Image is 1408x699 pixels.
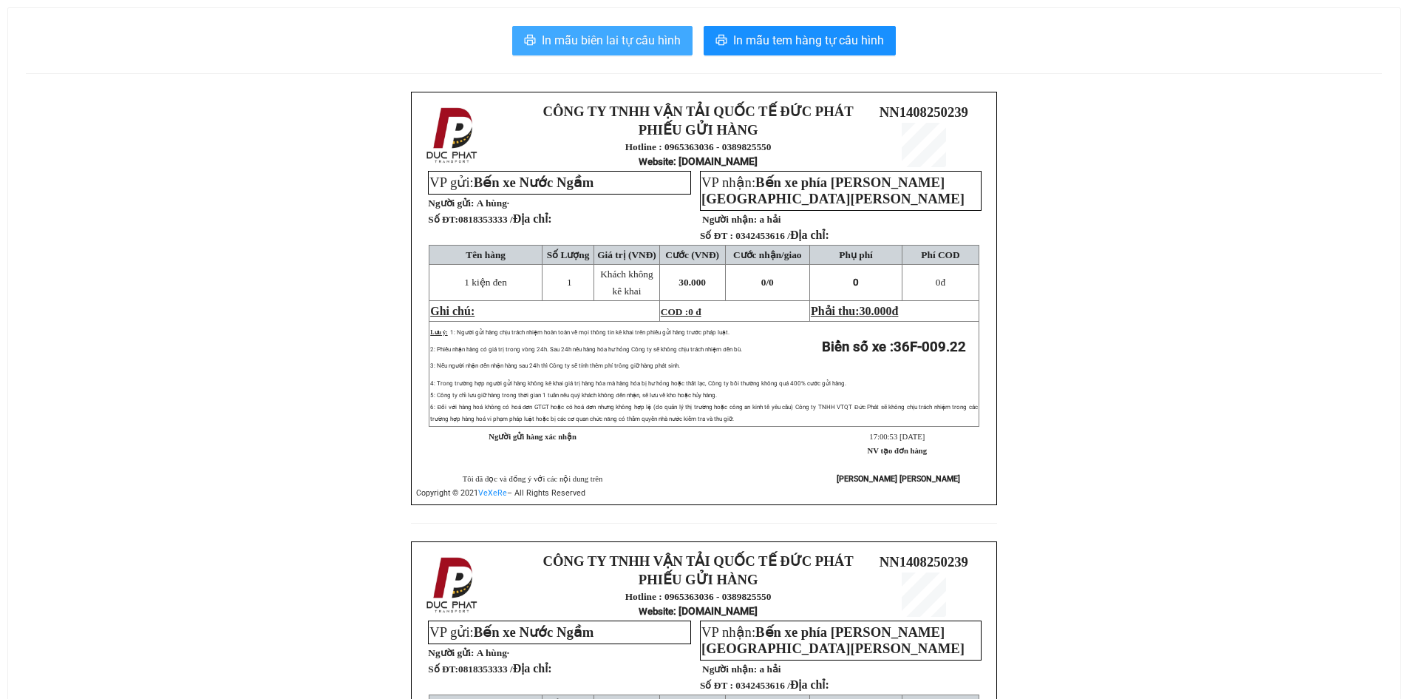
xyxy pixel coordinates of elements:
[512,26,693,55] button: printerIn mẫu biên lai tự cấu hình
[639,155,758,167] strong: : [DOMAIN_NAME]
[567,277,572,288] span: 1
[822,339,966,355] strong: Biển số xe :
[936,277,945,288] span: đ
[430,329,447,336] span: Lưu ý:
[733,31,884,50] span: In mẫu tem hàng tự cấu hình
[769,277,774,288] span: 0
[880,104,968,120] span: NN1408250239
[513,212,552,225] span: Địa chỉ:
[679,277,706,288] span: 30.000
[853,277,859,288] span: 0
[625,141,772,152] strong: Hotline : 0965363036 - 0389825550
[702,214,757,225] strong: Người nhận:
[430,305,475,317] span: Ghi chú:
[625,591,772,602] strong: Hotline : 0965363036 - 0389825550
[639,572,758,587] strong: PHIẾU GỬI HÀNG
[701,624,965,656] span: VP nhận:
[478,488,507,498] a: VeXeRe
[790,229,829,241] span: Địa chỉ:
[701,175,965,206] span: Bến xe phía [PERSON_NAME][GEOGRAPHIC_DATA][PERSON_NAME]
[715,34,727,48] span: printer
[416,488,585,498] span: Copyright © 2021 – All Rights Reserved
[790,678,829,691] span: Địa chỉ:
[868,447,927,455] strong: NV tạo đơn hàng
[450,329,729,336] span: 1: Người gửi hàng chịu trách nhiệm hoàn toàn về mọi thông tin kê khai trên phiếu gửi hàng trước p...
[733,249,802,260] span: Cước nhận/giao
[704,26,896,55] button: printerIn mẫu tem hàng tự cấu hình
[463,475,603,483] span: Tôi đã đọc và đồng ý với các nội dung trên
[524,34,536,48] span: printer
[474,175,594,190] span: Bến xe Nước Ngầm
[661,306,701,317] span: COD :
[477,647,509,658] span: A hùng·
[422,104,484,166] img: logo
[701,175,965,206] span: VP nhận:
[639,122,758,138] strong: PHIẾU GỬI HÀNG
[428,647,474,658] strong: Người gửi:
[422,554,484,616] img: logo
[430,362,679,369] span: 3: Nếu người nhận đến nhận hàng sau 24h thì Công ty sẽ tính thêm phí trông giữ hàng phát sinh.
[458,214,552,225] span: 0818353333 /
[543,104,854,119] strong: CÔNG TY TNHH VẬN TẢI QUỐC TẾ ĐỨC PHÁT
[489,433,577,441] strong: Người gửi hàng xác nhận
[547,249,590,260] span: Số Lượng
[466,249,506,260] span: Tên hàng
[759,663,780,675] span: a hải
[735,230,829,241] span: 0342453616 /
[474,624,594,640] span: Bến xe Nước Ngầm
[513,662,552,675] span: Địa chỉ:
[430,380,846,387] span: 4: Trong trường hợp người gửi hàng không kê khai giá trị hàng hóa mà hàng hóa bị hư hỏng hoặc thấ...
[837,474,960,484] strong: [PERSON_NAME] [PERSON_NAME]
[700,680,733,691] strong: Số ĐT :
[464,277,507,288] span: 1 kiện đen
[429,624,594,640] span: VP gửi:
[428,663,551,675] strong: Số ĐT:
[428,214,551,225] strong: Số ĐT:
[869,433,925,441] span: 17:00:53 [DATE]
[921,249,959,260] span: Phí COD
[665,249,719,260] span: Cước (VNĐ)
[700,230,733,241] strong: Số ĐT :
[701,624,965,656] span: Bến xe phía [PERSON_NAME][GEOGRAPHIC_DATA][PERSON_NAME]
[458,663,552,675] span: 0818353333 /
[639,605,758,617] strong: : [DOMAIN_NAME]
[894,339,966,355] span: 36F-009.22
[936,277,941,288] span: 0
[688,306,701,317] span: 0 đ
[542,31,681,50] span: In mẫu biên lai tự cấu hình
[880,554,968,570] span: NN1408250239
[702,663,757,675] strong: Người nhận:
[430,392,716,399] span: 5: Công ty chỉ lưu giữ hàng trong thời gian 1 tuần nếu quý khách không đến nhận, sẽ lưu về kho ho...
[759,214,780,225] span: a hải
[430,346,741,353] span: 2: Phiếu nhận hàng có giá trị trong vòng 24h. Sau 24h nếu hàng hóa hư hỏng Công ty sẽ không chịu ...
[600,269,653,297] span: Khách không kê khai
[860,305,892,317] span: 30.000
[639,606,673,617] span: Website
[429,175,594,190] span: VP gửi:
[597,249,656,260] span: Giá trị (VNĐ)
[811,305,898,317] span: Phải thu:
[477,197,509,209] span: A hùng·
[430,404,978,422] span: 6: Đối với hàng hoá không có hoá đơn GTGT hoặc có hoá đơn nhưng không hợp lệ (do quản lý thị trườ...
[428,197,474,209] strong: Người gửi:
[839,249,872,260] span: Phụ phí
[543,553,854,569] strong: CÔNG TY TNHH VẬN TẢI QUỐC TẾ ĐỨC PHÁT
[892,305,899,317] span: đ
[735,680,829,691] span: 0342453616 /
[761,277,774,288] span: 0/
[639,156,673,167] span: Website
